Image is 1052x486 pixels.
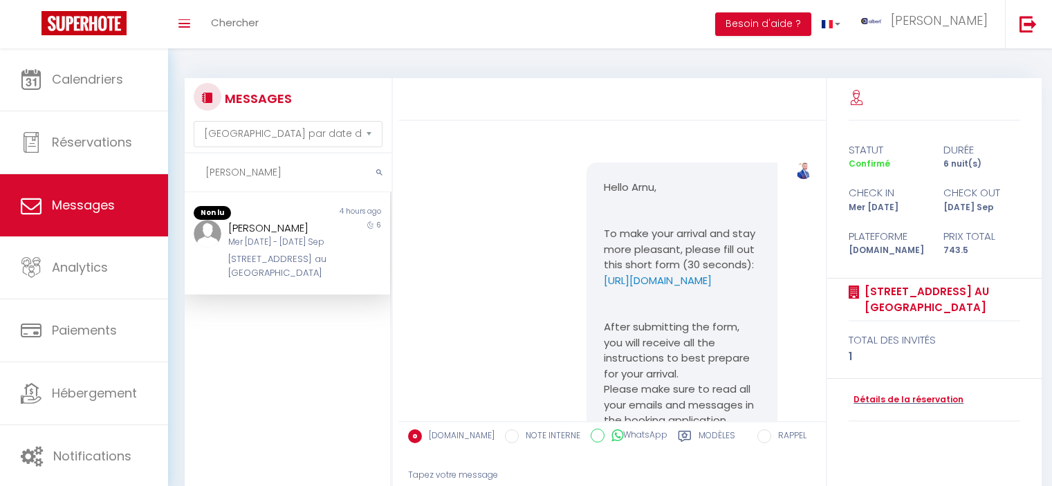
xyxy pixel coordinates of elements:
div: [DOMAIN_NAME] [840,244,934,257]
p: Hello Arnu, [604,180,760,196]
div: durée [934,142,1029,158]
input: Rechercher un mot clé [185,153,391,192]
span: Messages [52,196,115,214]
button: Besoin d'aide ? [715,12,811,36]
a: [URL][DOMAIN_NAME] [604,273,712,288]
a: Détails de la réservation [849,393,963,406]
span: [PERSON_NAME] [891,12,988,29]
img: ... [194,220,221,247]
label: Modèles [699,429,735,447]
span: Analytics [52,259,108,276]
div: [PERSON_NAME] [228,220,330,236]
span: Non lu [194,206,231,220]
div: Mer [DATE] [840,201,934,214]
div: [DATE] Sep [934,201,1029,214]
div: 6 nuit(s) [934,158,1029,171]
label: NOTE INTERNE [519,429,580,445]
span: Chercher [211,15,259,30]
span: 6 [376,220,381,230]
p: After submitting the form, you will receive all the instructions to best prepare for your arrival. [604,319,760,382]
img: logout [1019,15,1037,32]
div: Mer [DATE] - [DATE] Sep [228,236,330,249]
div: total des invités [849,332,1020,348]
img: Super Booking [41,11,127,35]
div: 1 [849,348,1020,365]
div: Prix total [934,228,1029,245]
div: Plateforme [840,228,934,245]
div: check out [934,185,1029,201]
label: RAPPEL [771,429,806,445]
span: Confirmé [849,158,890,169]
label: [DOMAIN_NAME] [422,429,495,445]
a: [STREET_ADDRESS] au [GEOGRAPHIC_DATA] [860,283,1020,316]
span: Paiements [52,321,117,339]
div: [STREET_ADDRESS] au [GEOGRAPHIC_DATA] [228,252,330,281]
img: ... [861,18,882,24]
h3: MESSAGES [221,83,292,114]
span: Calendriers [52,71,123,88]
div: statut [840,142,934,158]
div: 4 hours ago [287,206,389,220]
div: check in [840,185,934,201]
p: To make your arrival and stay more pleasant, please fill out this short form (30 seconds): [604,226,760,288]
label: WhatsApp [605,429,667,444]
img: ... [795,162,812,179]
span: Notifications [53,447,131,465]
div: 743.5 [934,244,1029,257]
span: Réservations [52,133,132,151]
span: Hébergement [52,384,137,402]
